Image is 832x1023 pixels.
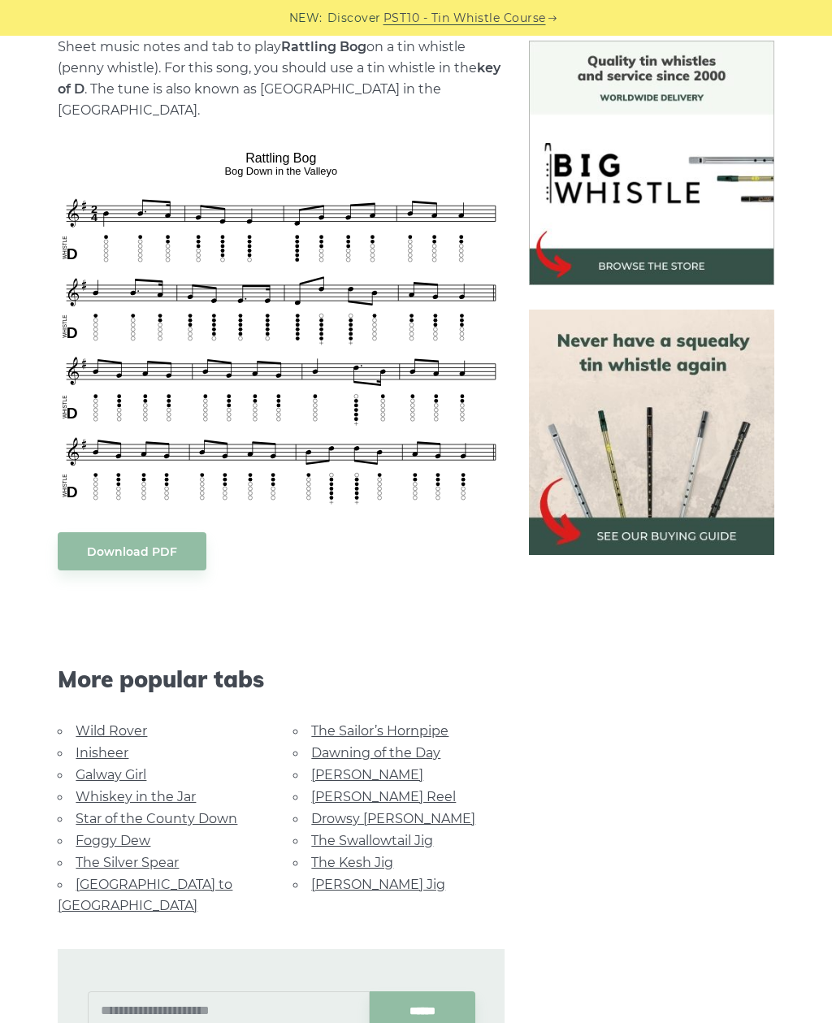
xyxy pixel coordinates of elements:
[58,532,206,570] a: Download PDF
[311,789,456,804] a: [PERSON_NAME] Reel
[281,39,366,54] strong: Rattling Bog
[58,877,232,913] a: [GEOGRAPHIC_DATA] to [GEOGRAPHIC_DATA]
[311,833,433,848] a: The Swallowtail Jig
[289,9,323,28] span: NEW:
[76,745,128,761] a: Inisheer
[76,789,196,804] a: Whiskey in the Jar
[76,811,237,826] a: Star of the County Down
[529,41,773,285] img: BigWhistle Tin Whistle Store
[58,37,505,121] p: Sheet music notes and tab to play on a tin whistle (penny whistle). For this song, you should use...
[311,877,445,892] a: [PERSON_NAME] Jig
[76,723,147,739] a: Wild Rover
[529,310,773,554] img: tin whistle buying guide
[76,833,150,848] a: Foggy Dew
[327,9,381,28] span: Discover
[76,855,179,870] a: The Silver Spear
[311,723,448,739] a: The Sailor’s Hornpipe
[311,811,475,826] a: Drowsy [PERSON_NAME]
[76,767,146,782] a: Galway Girl
[58,145,505,508] img: Rattling Bog Tin Whistle Tab & Sheet Music
[311,745,440,761] a: Dawning of the Day
[383,9,546,28] a: PST10 - Tin Whistle Course
[311,855,393,870] a: The Kesh Jig
[58,665,505,693] span: More popular tabs
[311,767,423,782] a: [PERSON_NAME]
